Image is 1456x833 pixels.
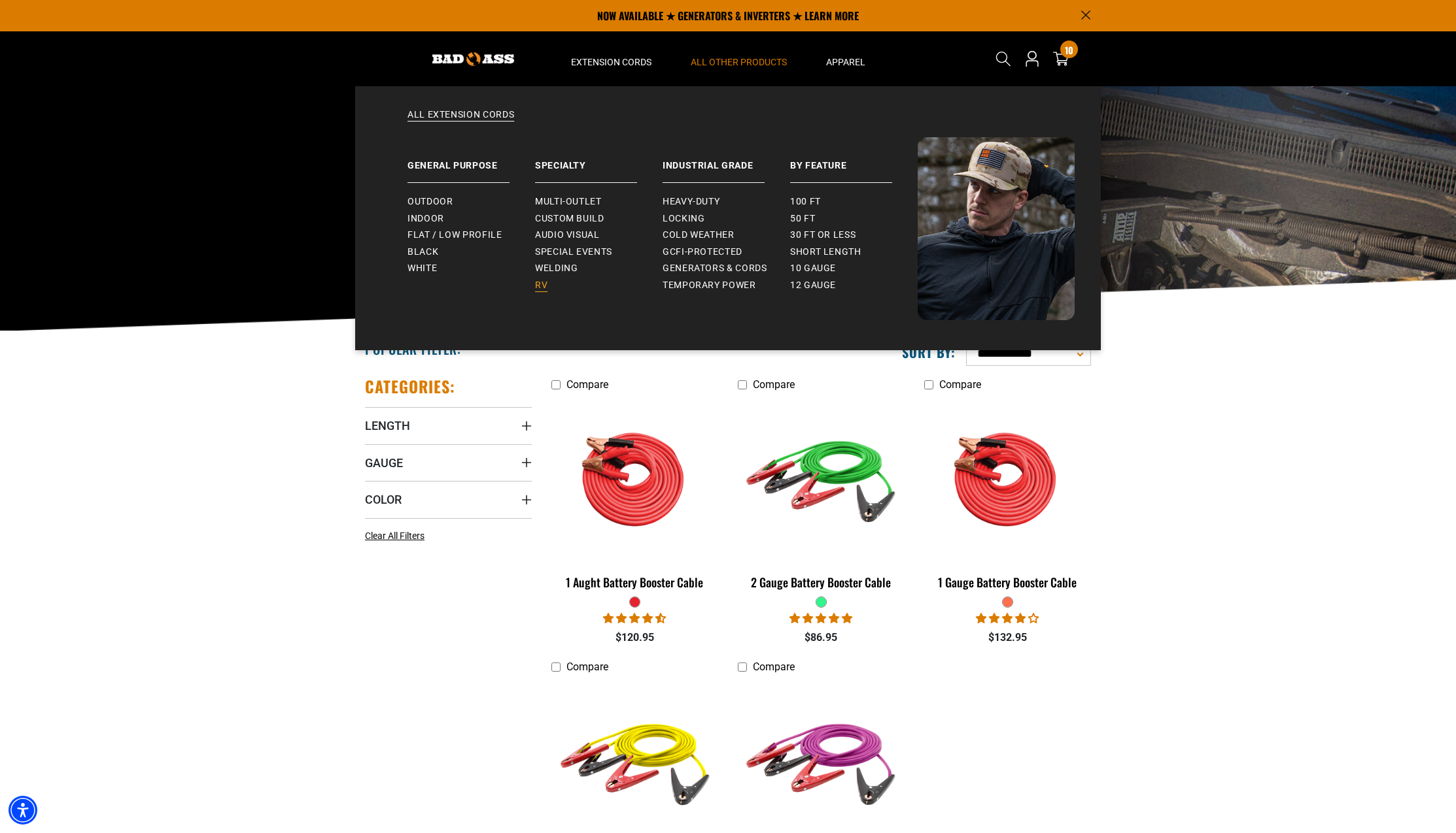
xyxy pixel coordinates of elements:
span: Compare [753,378,795,391]
a: Heavy-Duty [663,193,790,210]
a: 30 ft or less [790,227,918,244]
span: Apparel [826,56,865,68]
a: Flat / Low Profile [407,227,535,244]
span: 4.56 stars [603,612,666,625]
a: Specialty [535,137,663,183]
span: White [407,263,437,274]
div: 2 Gauge Battery Booster Cable [738,576,905,588]
a: 50 ft [790,210,918,227]
a: By Feature [790,137,918,183]
a: Temporary Power [663,277,790,294]
span: Locking [663,213,704,225]
a: Special Events [535,244,663,261]
span: Indoor [407,213,444,225]
span: Welding [535,263,578,274]
summary: Apparel [806,31,885,86]
label: Sort by: [902,344,956,361]
span: Custom Build [535,213,604,225]
span: Extension Cords [571,56,651,68]
span: 100 ft [790,196,821,208]
summary: Color [365,481,532,517]
span: Compare [566,378,608,391]
div: Accessibility Menu [9,796,37,825]
a: Audio Visual [535,227,663,244]
a: Locking [663,210,790,227]
img: Bad Ass Extension Cords [432,52,514,66]
img: Bad Ass Extension Cords [918,137,1075,320]
span: Short Length [790,246,861,258]
a: orange 1 Gauge Battery Booster Cable [924,397,1091,596]
span: Heavy-Duty [663,196,719,208]
a: General Purpose [407,137,535,183]
span: RV [535,280,547,291]
span: Compare [753,661,795,673]
a: Welding [535,260,663,277]
span: Length [365,418,410,433]
a: White [407,260,535,277]
span: 5.00 stars [789,612,852,625]
a: features 1 Aught Battery Booster Cable [551,397,718,596]
span: Temporary Power [663,280,756,291]
span: Gauge [365,455,403,470]
summary: All Other Products [671,31,806,86]
a: Clear All Filters [365,529,430,543]
div: $120.95 [551,630,718,645]
a: All Extension Cords [381,108,1075,137]
a: RV [535,277,663,294]
span: Multi-Outlet [535,196,602,208]
img: green [738,404,903,554]
h2: Popular Filter: [365,340,461,357]
span: 30 ft or less [790,229,856,241]
summary: Gauge [365,444,532,481]
a: Outdoor [407,193,535,210]
div: 1 Gauge Battery Booster Cable [924,576,1091,588]
span: 12 gauge [790,280,836,291]
summary: Length [365,407,532,444]
span: Compare [566,661,608,673]
span: Generators & Cords [663,263,767,274]
span: Special Events [535,246,612,258]
div: $86.95 [738,630,905,645]
span: Clear All Filters [365,531,425,541]
a: Custom Build [535,210,663,227]
a: Generators & Cords [663,260,790,277]
span: All Other Products [691,56,787,68]
a: GCFI-Protected [663,244,790,261]
span: Flat / Low Profile [407,229,502,241]
div: 1 Aught Battery Booster Cable [551,576,718,588]
span: 10 gauge [790,263,836,274]
span: GCFI-Protected [663,246,742,258]
summary: Extension Cords [551,31,671,86]
span: Outdoor [407,196,453,208]
span: 4.00 stars [976,612,1039,625]
a: Open this option [1022,31,1043,86]
a: 12 gauge [790,277,918,294]
img: features [553,404,718,554]
img: orange [925,404,1090,554]
span: Black [407,246,438,258]
summary: Search [993,48,1014,69]
span: Cold Weather [663,229,735,241]
a: Industrial Grade [663,137,790,183]
a: 10 gauge [790,260,918,277]
a: Indoor [407,210,535,227]
a: Short Length [790,244,918,261]
div: $132.95 [924,630,1091,645]
span: Audio Visual [535,229,600,241]
a: Cold Weather [663,227,790,244]
span: Compare [939,378,981,391]
a: Black [407,244,535,261]
h2: Categories: [365,376,455,397]
a: 100 ft [790,193,918,210]
span: 50 ft [790,213,815,225]
a: Multi-Outlet [535,193,663,210]
span: 10 [1065,45,1073,55]
a: green 2 Gauge Battery Booster Cable [738,397,905,596]
span: Color [365,492,402,507]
